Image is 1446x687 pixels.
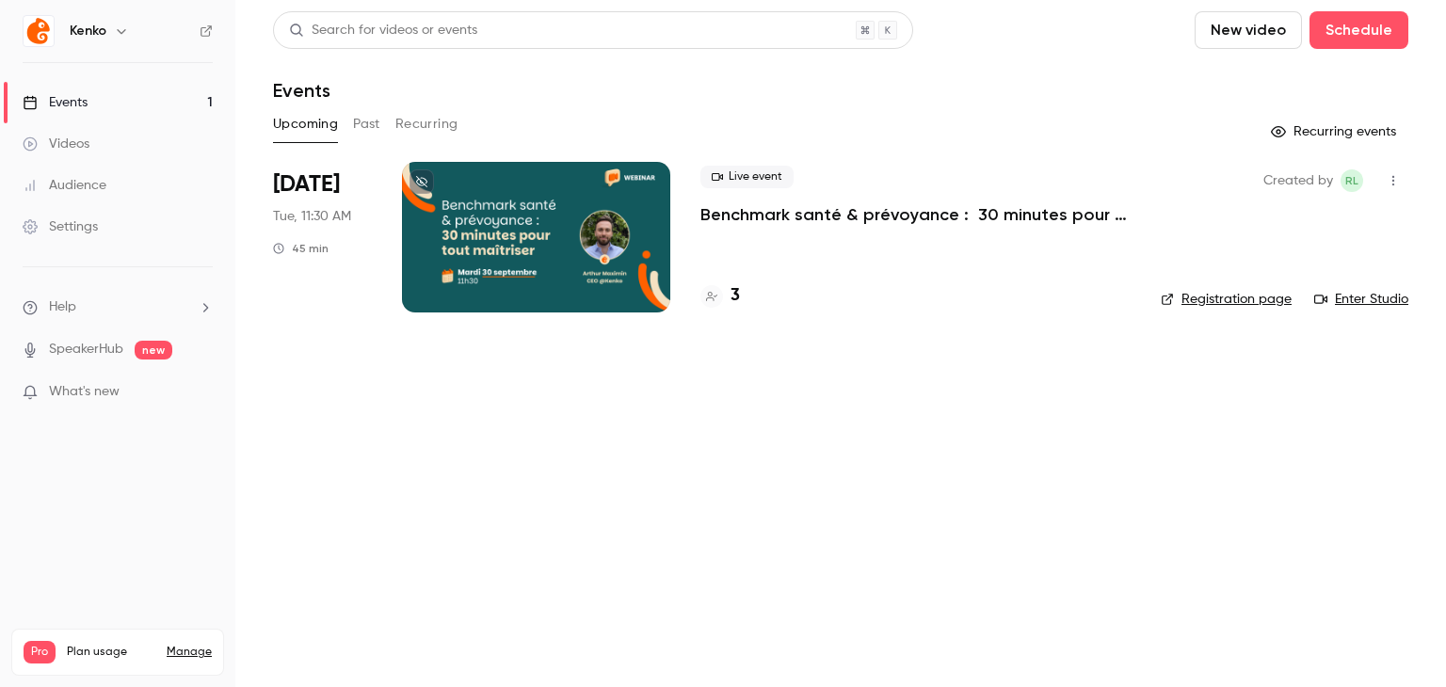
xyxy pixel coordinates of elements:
span: RL [1345,169,1358,192]
li: help-dropdown-opener [23,297,213,317]
div: Events [23,93,88,112]
span: Help [49,297,76,317]
h1: Events [273,79,330,102]
span: Plan usage [67,645,155,660]
h6: Kenko [70,22,106,40]
span: Live event [700,166,794,188]
span: Tue, 11:30 AM [273,207,351,226]
img: Kenko [24,16,54,46]
a: 3 [700,283,740,309]
span: What's new [49,382,120,402]
div: Search for videos or events [289,21,477,40]
h4: 3 [731,283,740,309]
span: Pro [24,641,56,663]
span: new [135,341,172,359]
button: Recurring [395,109,458,139]
button: Schedule [1309,11,1408,49]
button: Past [353,109,380,139]
button: New video [1195,11,1302,49]
button: Recurring events [1262,117,1408,147]
div: Settings [23,217,98,236]
a: Enter Studio [1314,290,1408,309]
a: Manage [167,645,212,660]
a: Benchmark santé & prévoyance : 30 minutes pour tout maîtriser [700,203,1131,226]
span: [DATE] [273,169,340,200]
div: 45 min [273,241,329,256]
div: Videos [23,135,89,153]
div: Audience [23,176,106,195]
span: Created by [1263,169,1333,192]
a: SpeakerHub [49,340,123,359]
div: Sep 30 Tue, 11:30 AM (Europe/Paris) [273,162,372,312]
a: Registration page [1161,290,1292,309]
span: Rania Lakrouf [1341,169,1363,192]
button: Upcoming [273,109,338,139]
